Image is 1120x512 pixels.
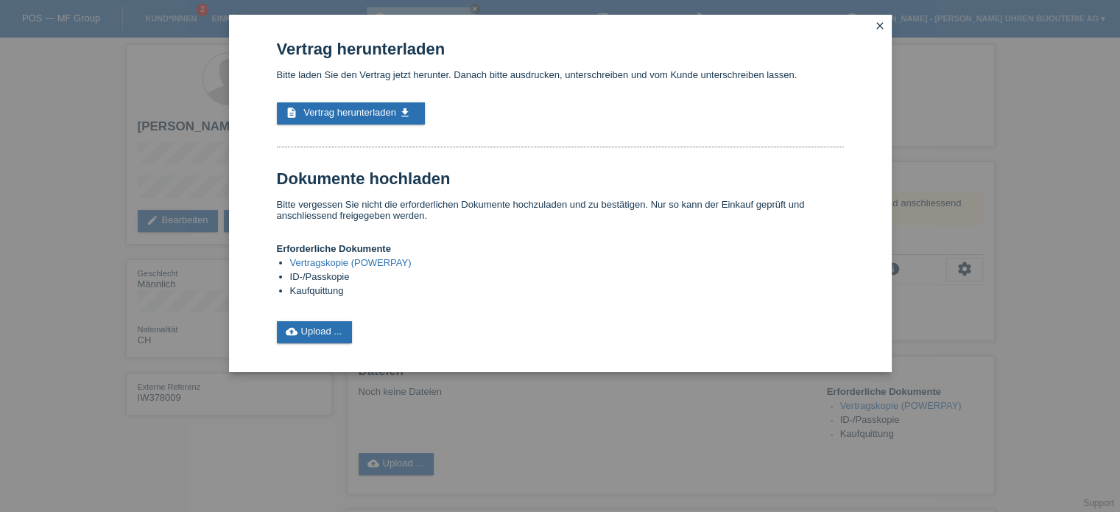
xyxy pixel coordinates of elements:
a: close [870,18,890,35]
h4: Erforderliche Dokumente [277,243,844,254]
a: description Vertrag herunterladen get_app [277,102,425,125]
i: close [874,20,886,32]
span: Vertrag herunterladen [303,107,396,118]
i: cloud_upload [286,326,297,337]
p: Bitte vergessen Sie nicht die erforderlichen Dokumente hochzuladen und zu bestätigen. Nur so kann... [277,199,844,221]
h1: Vertrag herunterladen [277,40,844,58]
li: Kaufquittung [290,285,844,299]
i: get_app [399,107,411,119]
a: cloud_uploadUpload ... [277,321,353,343]
li: ID-/Passkopie [290,271,844,285]
p: Bitte laden Sie den Vertrag jetzt herunter. Danach bitte ausdrucken, unterschreiben und vom Kunde... [277,69,844,80]
a: Vertragskopie (POWERPAY) [290,257,412,268]
i: description [286,107,297,119]
h1: Dokumente hochladen [277,169,844,188]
